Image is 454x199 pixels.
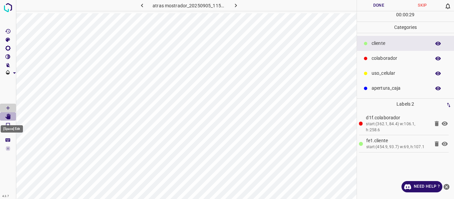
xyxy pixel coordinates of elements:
[372,70,427,77] p: uso_celular
[396,11,414,22] div: : :
[153,2,225,11] h6: atras mostrador_20250905_115011_170324.jpg
[409,11,414,18] p: 29
[1,194,11,199] div: 4.3.7
[366,114,429,121] p: d1f.colaborador
[1,125,23,133] div: [Space] Edit
[442,181,451,192] button: close-help
[401,181,442,192] a: Need Help ?
[366,144,430,150] div: start:(454.9, 93.7) w:69, h:107.1
[372,40,427,47] p: cliente
[372,55,427,62] p: colaborador
[396,11,401,18] p: 00
[372,85,427,92] p: apertura_caja
[366,137,430,144] p: fe1.cliente
[359,99,452,110] p: Labels 2
[366,121,429,133] div: start:(362.1, 84.4) w:106.1, h:258.6
[2,2,14,14] img: logo
[403,11,408,18] p: 00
